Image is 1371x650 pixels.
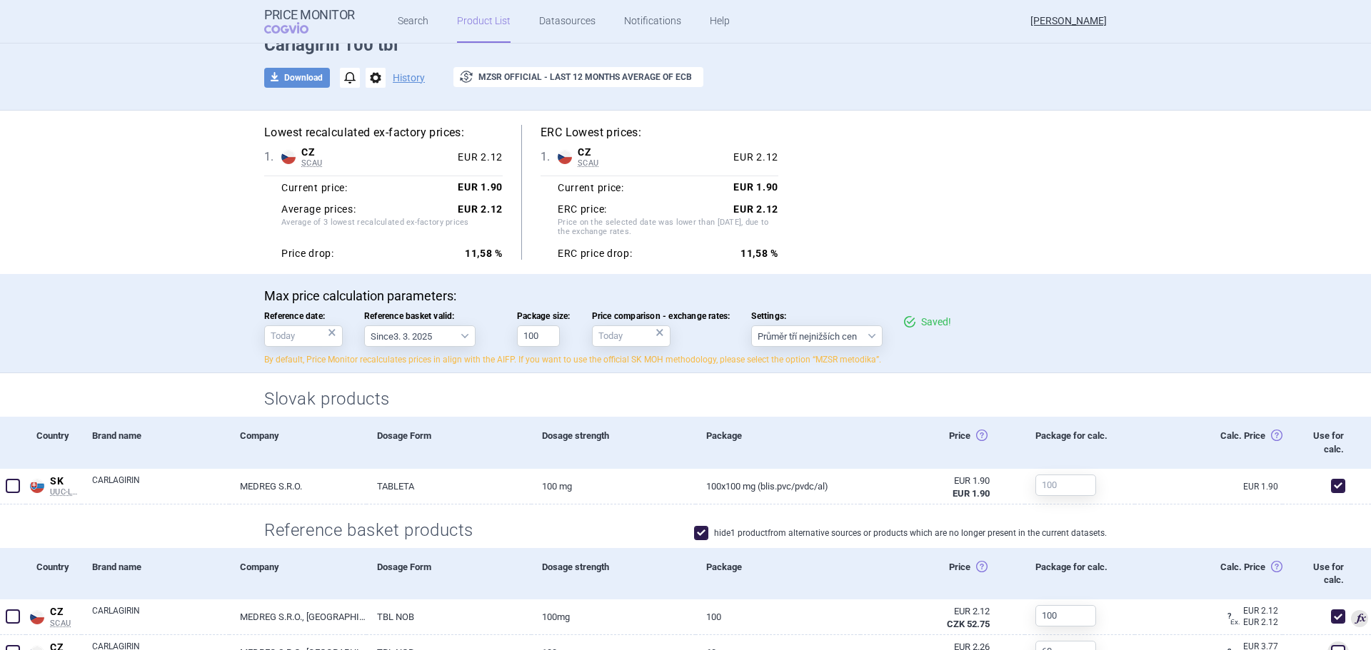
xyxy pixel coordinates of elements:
span: ? [1225,612,1233,621]
button: MZSR official - Last 12 months average of ECB [453,67,703,87]
div: Company [229,417,366,468]
div: Brand name [81,417,229,468]
div: Dosage strength [531,548,695,599]
span: SCAU [301,158,452,168]
div: Saved! [904,311,975,332]
strong: 11,58 % [465,248,503,259]
span: UUC-LP B [50,487,81,497]
div: EUR 2.12 [871,605,990,618]
p: By default, Price Monitor recalculates prices in align with the AIFP. If you want to use the offi... [264,354,1107,366]
strong: Current price: [558,182,624,193]
a: MEDREG S.R.O. [229,469,366,504]
span: SK [50,475,81,488]
div: Package for calc. [1025,417,1135,468]
h2: Reference basket products [264,519,485,542]
div: Package [695,417,860,468]
div: Dosage Form [366,548,531,599]
strong: Average prices: [281,203,356,216]
span: COGVIO [264,22,328,34]
span: 1 . [264,148,281,166]
strong: EUR 2.12 [458,203,503,215]
strong: 11,58 % [740,248,778,259]
a: CARLAGIRIN [92,604,229,630]
div: EUR 2.12 [728,151,778,164]
strong: Price Monitor [264,8,355,22]
p: Max price calculation parameters: [264,288,1107,304]
a: TABLETA [366,469,531,504]
span: SCAU [578,158,728,168]
h5: Lowest recalculated ex-factory prices: [264,125,503,141]
span: Package size: [517,311,571,321]
strong: EUR 1.90 [458,181,503,193]
strong: Current price: [281,182,348,193]
img: Czech Republic [30,610,44,624]
button: History [393,73,425,83]
label: hide 1 product from alternative sources or products which are no longer present in the current da... [694,526,1107,540]
div: EUR 1.90 [871,474,990,487]
strong: EUR 1.90 [953,488,990,499]
input: Package size: [517,325,560,347]
div: Use for calc. [1282,548,1351,599]
input: Price comparison - exchange rates:× [592,325,671,347]
img: Czech Republic [281,150,296,164]
a: 100 mg [531,469,695,504]
a: CZCZSCAU [26,603,81,628]
img: Slovakia [30,479,44,493]
span: Ex. [1230,618,1240,626]
span: Reference date: [264,311,343,321]
div: Price [860,548,1025,599]
div: Price [860,417,1025,468]
span: Reference basket valid: [364,311,496,321]
abbr: Ex-Factory bez DPH zo zdroja [871,605,990,631]
span: Average of 3 lowest recalculated ex-factory prices [281,218,503,240]
span: SCAU [50,619,81,629]
span: CZ [50,606,81,619]
div: Company [229,548,366,599]
span: Price comparison - exchange rates: [592,311,730,321]
select: Reference basket valid: [364,325,476,347]
button: Download [264,68,330,88]
a: TBL NOB [366,599,531,634]
h1: Carlagirin 100 tbl [264,35,1107,56]
span: Settings: [751,311,883,321]
a: SKSKUUC-LP B [26,472,81,497]
strong: CZK 52.75 [947,619,990,629]
span: CZ [301,146,452,159]
a: Price MonitorCOGVIO [264,8,355,35]
a: 100 [695,599,860,634]
div: EUR 2.12 [452,151,503,164]
input: Reference date:× [264,325,343,347]
strong: EUR 1.90 [733,181,778,193]
div: × [328,325,336,340]
div: Calc. Price [1135,417,1282,468]
span: Used for calculation [1351,610,1368,627]
a: 100MG [531,599,695,634]
div: Country [26,417,81,468]
div: EUR 2.12 [1230,615,1282,629]
strong: ERC price drop: [558,248,633,260]
span: 1 . [541,148,558,166]
div: Calc. Price [1135,548,1282,599]
strong: EUR 2.12 [733,203,778,215]
h2: Slovak products [264,387,1107,411]
a: 100x100 mg (blis.PVC/PVDC/Al) [695,469,860,504]
div: Dosage strength [531,417,695,468]
span: CZ [578,146,728,159]
a: CARLAGIRIN [92,474,229,499]
div: × [656,325,664,340]
div: Package for calc. [1025,548,1135,599]
div: Package [695,548,860,599]
h5: ERC Lowest prices: [541,125,778,141]
select: Settings: [751,325,883,347]
input: 100 [1035,474,1096,496]
a: EUR 1.90 [1243,482,1282,491]
input: 100 [1035,605,1096,626]
strong: ERC price: [558,203,607,216]
div: Dosage Form [366,417,531,468]
a: EUR 2.12 [1230,606,1282,615]
a: MEDREG S.R.O., [GEOGRAPHIC_DATA] [229,599,366,634]
span: Price on the selected date was lower than [DATE], due to the exchange rates. [558,218,778,240]
strong: Price drop: [281,248,334,260]
div: Country [26,548,81,599]
div: Use for calc. [1282,417,1351,468]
